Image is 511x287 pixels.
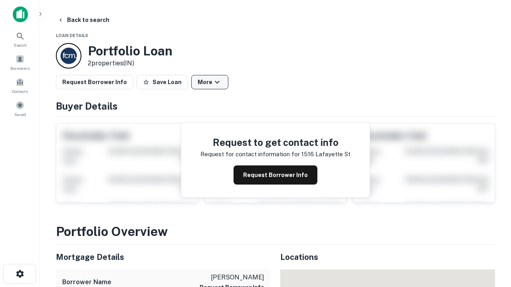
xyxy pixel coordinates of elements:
h4: Buyer Details [56,99,495,113]
span: Loan Details [56,33,88,38]
h3: Portfolio Loan [88,43,172,59]
a: Contacts [2,75,38,96]
button: Back to search [54,13,113,27]
a: Search [2,28,38,50]
span: Search [14,42,27,48]
a: Saved [2,98,38,119]
button: Request Borrower Info [56,75,133,89]
button: Save Loan [137,75,188,89]
p: Request for contact information for [200,149,300,159]
img: capitalize-icon.png [13,6,28,22]
h4: Request to get contact info [200,135,351,149]
p: 1516 lafayette st [301,149,351,159]
p: [PERSON_NAME] [200,273,264,282]
button: Request Borrower Info [234,165,317,185]
span: Contacts [12,88,28,94]
span: Saved [14,111,26,118]
a: Borrowers [2,51,38,73]
button: More [191,75,228,89]
iframe: Chat Widget [471,198,511,236]
h5: Mortgage Details [56,251,271,263]
p: 2 properties (IN) [88,59,172,68]
h3: Portfolio Overview [56,222,495,241]
span: Borrowers [10,65,30,71]
h6: Borrower Name [62,277,111,287]
h5: Locations [280,251,495,263]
